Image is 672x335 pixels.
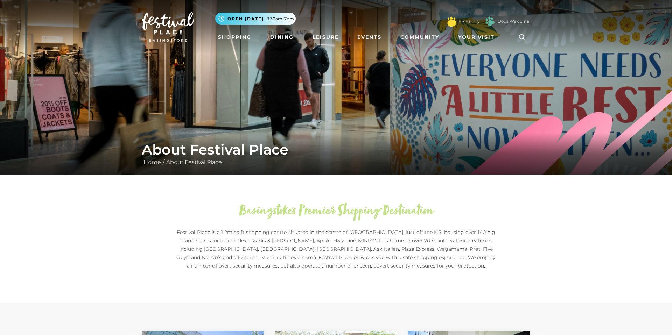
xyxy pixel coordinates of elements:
a: Community [398,31,442,44]
span: Open [DATE] [227,16,264,22]
a: Dining [267,31,296,44]
a: Events [355,31,384,44]
img: Festival Place Logo [142,12,194,42]
a: Home [142,159,163,165]
h1: About Festival Place [142,141,530,158]
a: Shopping [215,31,254,44]
span: 9.30am-7pm [267,16,294,22]
h2: Basingstoke's Premier Shopping Destination [175,204,497,219]
div: / [136,141,535,166]
a: About Festival Place [164,159,224,165]
a: Your Visit [455,31,501,44]
button: Open [DATE] 9.30am-7pm [215,13,296,25]
a: Dogs Welcome! [498,18,530,24]
p: Festival Place is a 1.2m sq ft shopping centre situated in the centre of [GEOGRAPHIC_DATA], just ... [175,228,497,270]
a: Leisure [310,31,342,44]
span: Your Visit [458,34,495,41]
a: FP Family [458,18,479,24]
